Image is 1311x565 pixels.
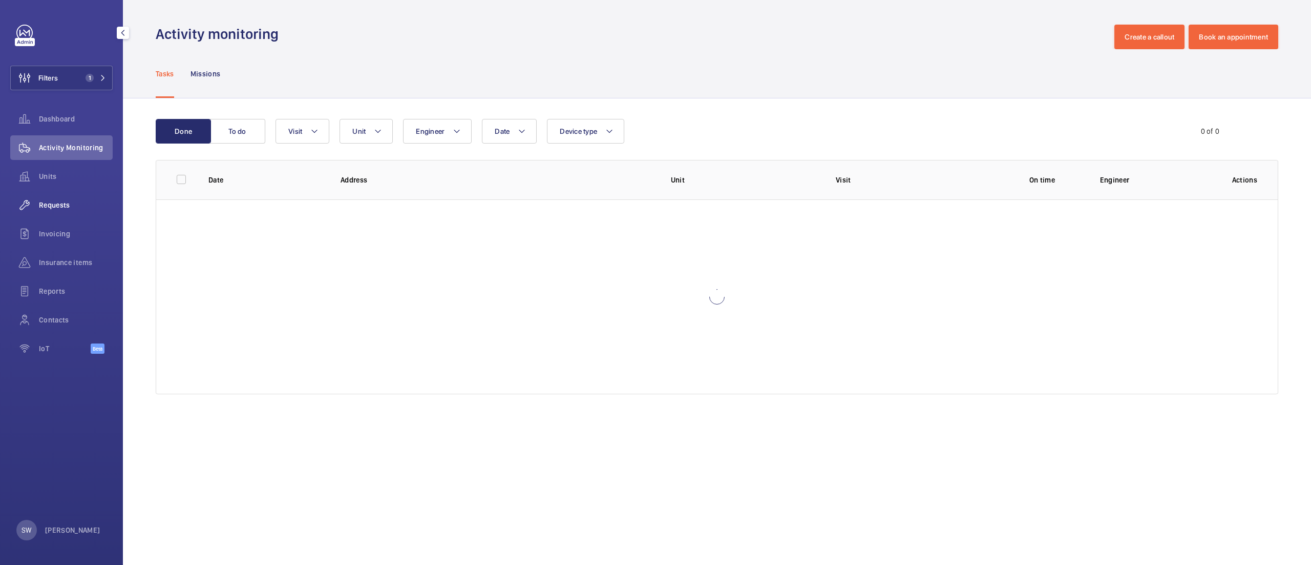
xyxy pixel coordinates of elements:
[403,119,472,144] button: Engineer
[482,119,537,144] button: Date
[547,119,624,144] button: Device type
[288,127,302,135] span: Visit
[671,175,819,185] p: Unit
[1201,126,1219,136] div: 0 of 0
[1100,175,1216,185] p: Engineer
[39,344,91,354] span: IoT
[156,119,211,144] button: Done
[416,127,445,135] span: Engineer
[836,175,984,185] p: Visit
[38,73,58,83] span: Filters
[276,119,329,144] button: Visit
[39,200,113,210] span: Requests
[191,69,221,79] p: Missions
[1232,175,1257,185] p: Actions
[45,525,100,535] p: [PERSON_NAME]
[352,127,366,135] span: Unit
[39,257,113,268] span: Insurance items
[340,119,393,144] button: Unit
[341,175,654,185] p: Address
[495,127,510,135] span: Date
[156,25,285,44] h1: Activity monitoring
[39,171,113,181] span: Units
[39,315,113,325] span: Contacts
[39,229,113,239] span: Invoicing
[10,66,113,90] button: Filters1
[210,119,265,144] button: To do
[1114,25,1185,49] button: Create a callout
[39,114,113,124] span: Dashboard
[22,525,31,535] p: SW
[86,74,94,82] span: 1
[208,175,324,185] p: Date
[1001,175,1083,185] p: On time
[560,127,597,135] span: Device type
[91,344,104,354] span: Beta
[156,69,174,79] p: Tasks
[1189,25,1278,49] button: Book an appointment
[39,286,113,296] span: Reports
[39,143,113,153] span: Activity Monitoring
